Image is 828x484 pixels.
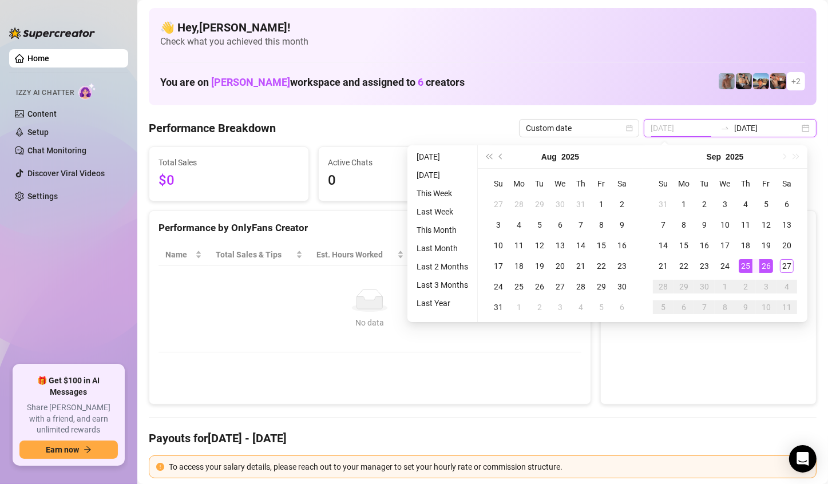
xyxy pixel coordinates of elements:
div: 8 [595,218,608,232]
th: We [715,173,735,194]
td: 2025-09-06 [612,297,632,318]
div: 11 [512,239,526,252]
td: 2025-09-30 [694,276,715,297]
td: 2025-08-30 [612,276,632,297]
button: Choose a month [707,145,722,168]
td: 2025-08-02 [612,194,632,215]
input: End date [734,122,799,134]
div: 9 [615,218,629,232]
span: to [720,124,730,133]
div: 7 [656,218,670,232]
td: 2025-09-27 [777,256,797,276]
div: 6 [677,300,691,314]
div: Performance by OnlyFans Creator [159,220,581,236]
div: 30 [553,197,567,211]
div: 23 [615,259,629,273]
div: 24 [718,259,732,273]
li: [DATE] [412,168,473,182]
span: $0 [159,170,299,192]
td: 2025-09-04 [735,194,756,215]
td: 2025-08-24 [488,276,509,297]
td: 2025-10-07 [694,297,715,318]
td: 2025-08-14 [571,235,591,256]
td: 2025-07-27 [488,194,509,215]
div: 5 [595,300,608,314]
div: 10 [759,300,773,314]
div: 21 [656,259,670,273]
td: 2025-09-05 [591,297,612,318]
a: Setup [27,128,49,137]
td: 2025-07-31 [571,194,591,215]
img: George [736,73,752,89]
div: 11 [780,300,794,314]
div: 27 [492,197,505,211]
div: 6 [615,300,629,314]
div: 8 [718,300,732,314]
div: 16 [698,239,711,252]
td: 2025-09-01 [674,194,694,215]
div: 7 [574,218,588,232]
td: 2025-09-04 [571,297,591,318]
div: 21 [574,259,588,273]
span: 6 [418,76,423,88]
div: 1 [677,197,691,211]
td: 2025-10-10 [756,297,777,318]
td: 2025-09-09 [694,215,715,235]
td: 2025-09-16 [694,235,715,256]
td: 2025-08-18 [509,256,529,276]
div: 2 [615,197,629,211]
td: 2025-09-08 [674,215,694,235]
button: Earn nowarrow-right [19,441,118,459]
div: 4 [512,218,526,232]
td: 2025-09-07 [653,215,674,235]
div: 5 [533,218,546,232]
div: 19 [533,259,546,273]
div: 31 [656,197,670,211]
div: 6 [553,218,567,232]
div: 31 [492,300,505,314]
th: Tu [694,173,715,194]
td: 2025-08-25 [509,276,529,297]
h4: Performance Breakdown [149,120,276,136]
span: Custom date [526,120,632,137]
td: 2025-09-28 [653,276,674,297]
td: 2025-10-08 [715,297,735,318]
td: 2025-07-28 [509,194,529,215]
div: 16 [615,239,629,252]
div: No data [170,316,570,329]
li: Last Week [412,205,473,219]
td: 2025-08-07 [571,215,591,235]
div: 14 [656,239,670,252]
th: Th [571,173,591,194]
a: Content [27,109,57,118]
td: 2025-09-25 [735,256,756,276]
th: Su [653,173,674,194]
td: 2025-08-27 [550,276,571,297]
input: Start date [651,122,716,134]
div: 3 [759,280,773,293]
td: 2025-08-03 [488,215,509,235]
th: Th [735,173,756,194]
td: 2025-09-11 [735,215,756,235]
td: 2025-08-08 [591,215,612,235]
div: 26 [759,259,773,273]
td: 2025-09-21 [653,256,674,276]
td: 2025-08-09 [612,215,632,235]
span: Total Sales [159,156,299,169]
td: 2025-09-10 [715,215,735,235]
div: 2 [739,280,752,293]
td: 2025-08-05 [529,215,550,235]
div: Est. Hours Worked [316,248,395,261]
th: Sa [777,173,797,194]
div: 29 [595,280,608,293]
td: 2025-07-29 [529,194,550,215]
th: Mo [674,173,694,194]
td: 2025-08-31 [488,297,509,318]
span: calendar [626,125,633,132]
img: Zach [753,73,769,89]
td: 2025-09-02 [529,297,550,318]
td: 2025-08-12 [529,235,550,256]
div: 25 [512,280,526,293]
h4: Payouts for [DATE] - [DATE] [149,430,817,446]
div: 24 [492,280,505,293]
